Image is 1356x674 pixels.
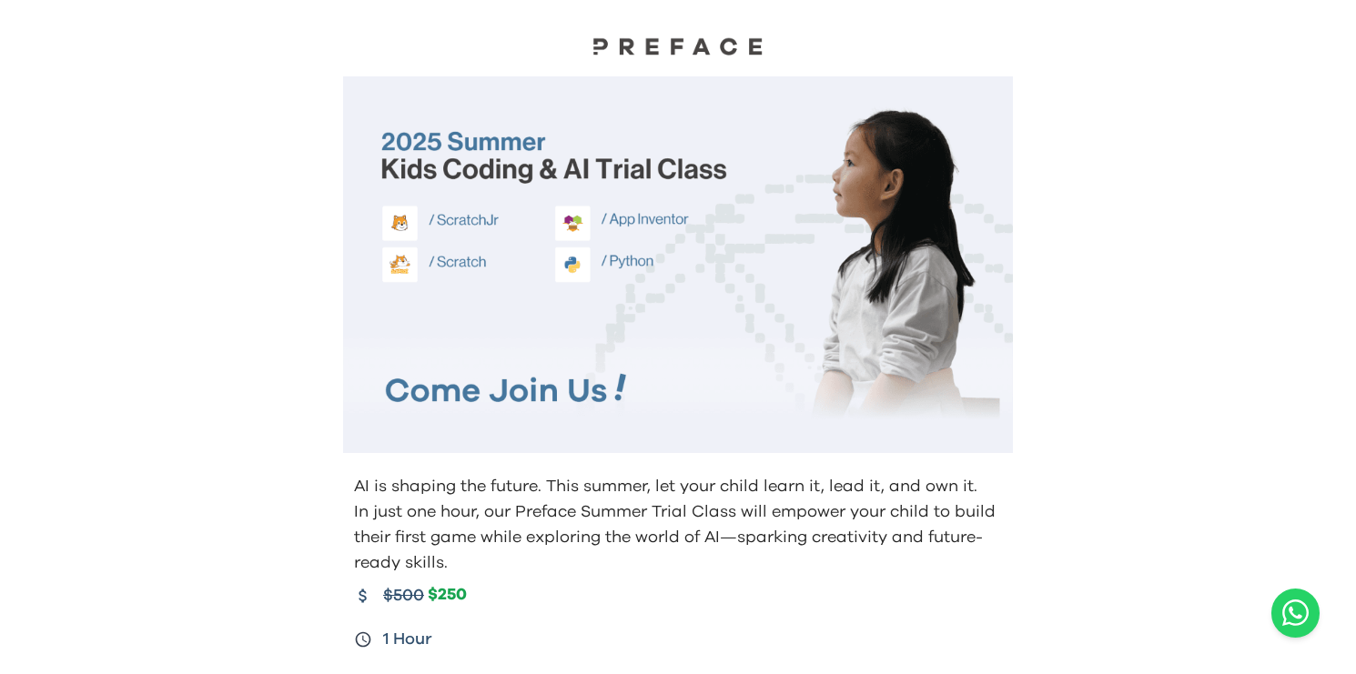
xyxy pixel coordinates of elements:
[428,585,467,606] span: $250
[587,36,769,62] a: Preface Logo
[383,627,432,652] span: 1 Hour
[1271,588,1320,638] a: Chat with us on WhatsApp
[354,474,1006,499] p: AI is shaping the future. This summer, let your child learn it, lead it, and own it.
[383,583,424,609] span: $500
[354,499,1006,576] p: In just one hour, our Preface Summer Trial Class will empower your child to build their first gam...
[343,76,1013,453] img: Kids learning to code
[587,36,769,55] img: Preface Logo
[1271,588,1320,638] button: Open WhatsApp chat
